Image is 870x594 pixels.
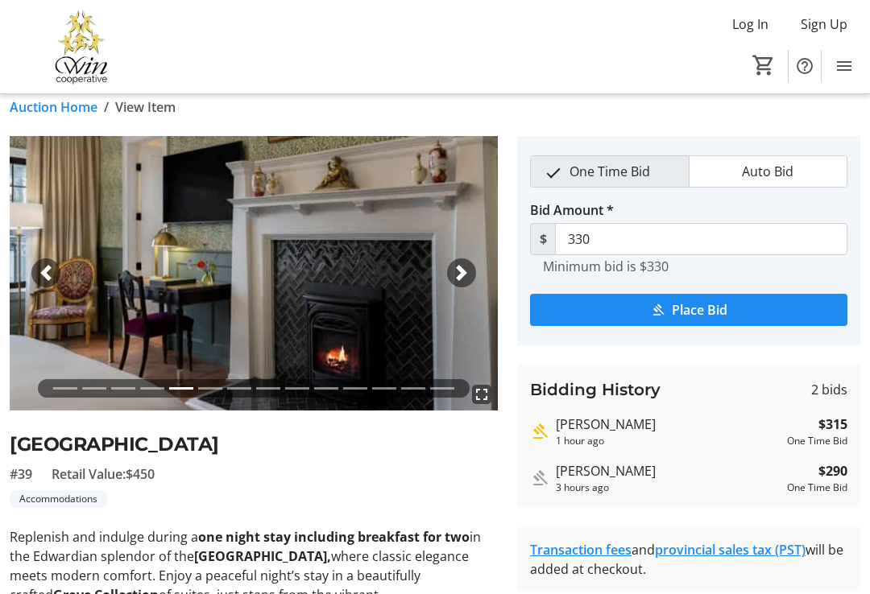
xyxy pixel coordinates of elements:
span: Auto Bid [732,156,803,187]
span: Log In [732,14,768,34]
button: Menu [828,50,860,82]
strong: $315 [818,415,847,434]
strong: $290 [818,461,847,481]
img: Image [10,136,498,410]
button: Help [789,50,821,82]
tr-label-badge: Accommodations [10,490,107,508]
div: One Time Bid [787,434,847,448]
tr-hint: Minimum bid is $330 [543,258,669,274]
div: [PERSON_NAME] [556,461,781,481]
mat-icon: fullscreen [472,385,491,404]
span: / [104,97,109,117]
div: [PERSON_NAME] [556,415,781,434]
button: Cart [749,51,778,80]
div: One Time Bid [787,481,847,495]
span: Place Bid [672,300,727,320]
a: Transaction fees [530,541,632,559]
div: 3 hours ago [556,481,781,495]
a: Auction Home [10,97,97,117]
mat-icon: Highest bid [530,422,549,441]
div: and will be added at checkout. [530,540,847,579]
img: Victoria Women In Need Community Cooperative's Logo [10,6,153,87]
h2: [GEOGRAPHIC_DATA] [10,430,498,458]
mat-icon: Outbid [530,468,549,488]
span: Sign Up [801,14,847,34]
button: Sign Up [788,11,860,37]
span: View Item [115,97,176,117]
h3: Bidding History [530,377,661,402]
span: $ [530,223,556,255]
a: provincial sales tax (PST) [655,541,806,559]
span: Retail Value: $450 [52,464,155,484]
button: Log In [719,11,781,37]
div: 1 hour ago [556,434,781,448]
span: 2 bids [811,380,847,399]
strong: [GEOGRAPHIC_DATA], [194,547,331,565]
button: Place Bid [530,294,847,326]
label: Bid Amount * [530,200,614,220]
strong: one night stay including breakfast for two [198,528,470,546]
span: One Time Bid [560,156,660,187]
span: #39 [10,464,32,484]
